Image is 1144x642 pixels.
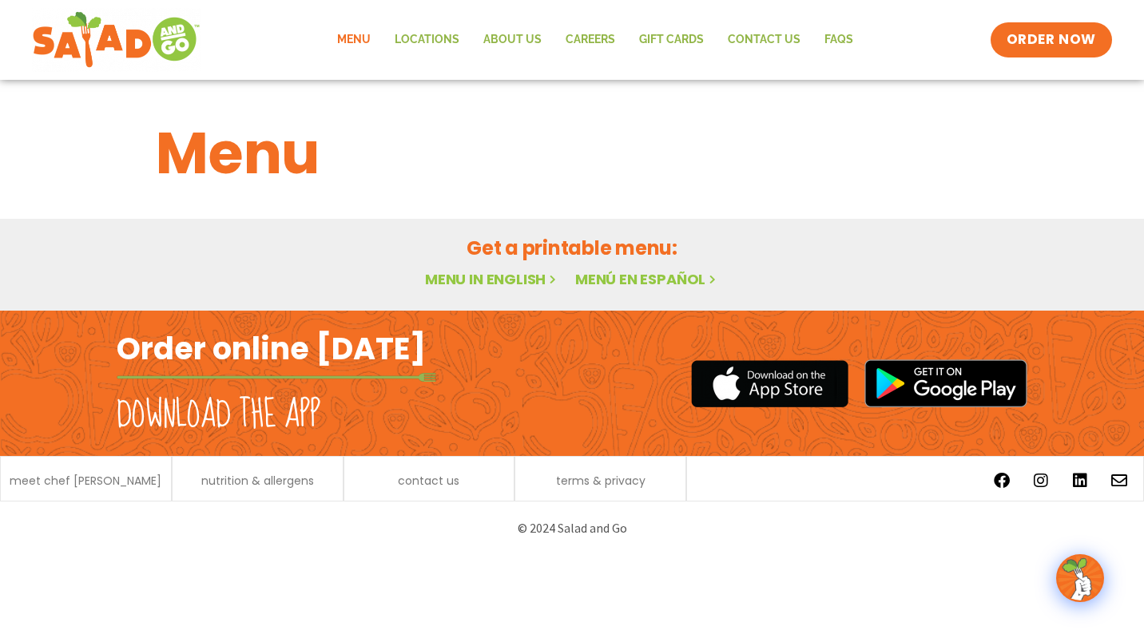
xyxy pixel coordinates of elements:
[325,22,383,58] a: Menu
[398,475,459,486] a: contact us
[32,8,201,72] img: new-SAG-logo-768×292
[117,329,426,368] h2: Order online [DATE]
[10,475,161,486] a: meet chef [PERSON_NAME]
[575,269,719,289] a: Menú en español
[383,22,471,58] a: Locations
[691,358,848,410] img: appstore
[425,269,559,289] a: Menu in English
[125,517,1019,539] p: © 2024 Salad and Go
[556,475,645,486] a: terms & privacy
[117,373,436,382] img: fork
[471,22,554,58] a: About Us
[991,22,1112,57] a: ORDER NOW
[554,22,627,58] a: Careers
[156,234,988,262] h2: Get a printable menu:
[117,393,320,438] h2: Download the app
[325,22,865,58] nav: Menu
[1058,556,1102,600] img: wpChatIcon
[716,22,812,58] a: Contact Us
[156,110,988,196] h1: Menu
[201,475,314,486] a: nutrition & allergens
[627,22,716,58] a: GIFT CARDS
[812,22,865,58] a: FAQs
[1007,30,1096,50] span: ORDER NOW
[864,359,1027,407] img: google_play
